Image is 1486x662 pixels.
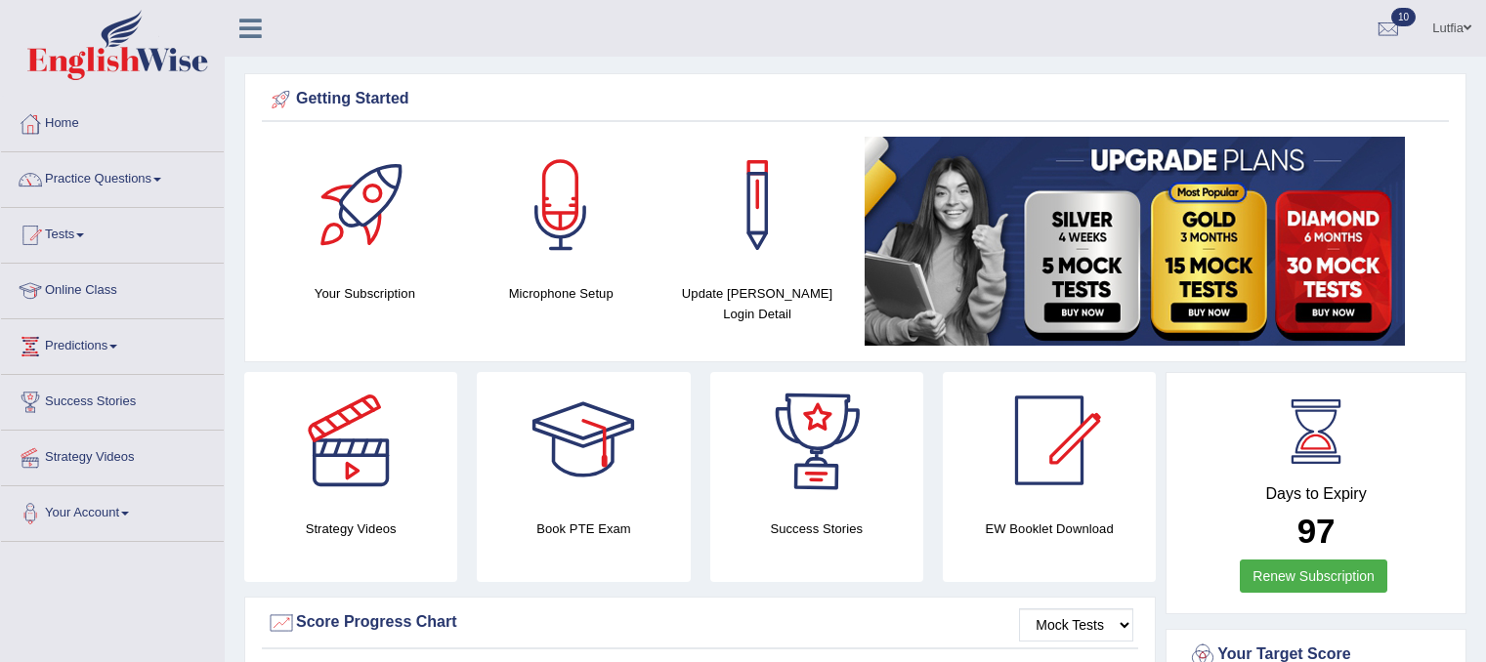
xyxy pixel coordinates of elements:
img: small5.jpg [865,137,1405,346]
h4: Days to Expiry [1188,485,1444,503]
span: 10 [1391,8,1416,26]
h4: Your Subscription [276,283,453,304]
div: Score Progress Chart [267,608,1133,638]
a: Practice Questions [1,152,224,201]
a: Home [1,97,224,145]
div: Getting Started [267,85,1444,114]
a: Your Account [1,486,224,535]
a: Tests [1,208,224,257]
b: 97 [1297,512,1336,550]
h4: Update [PERSON_NAME] Login Detail [669,283,846,324]
h4: Book PTE Exam [477,518,690,539]
h4: Success Stories [710,518,923,539]
h4: EW Booklet Download [943,518,1156,539]
a: Predictions [1,319,224,368]
a: Success Stories [1,375,224,424]
a: Strategy Videos [1,431,224,479]
h4: Microphone Setup [473,283,650,304]
a: Online Class [1,264,224,312]
h4: Strategy Videos [244,518,457,539]
a: Renew Subscription [1240,559,1387,593]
